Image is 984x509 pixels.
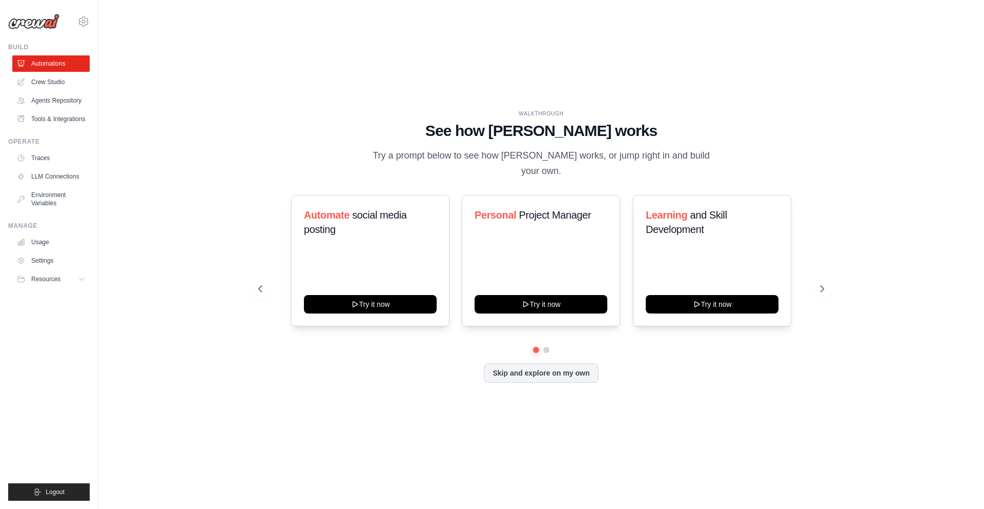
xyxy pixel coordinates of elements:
[646,209,727,235] span: and Skill Development
[258,122,824,140] h1: See how [PERSON_NAME] works
[12,111,90,127] a: Tools & Integrations
[519,209,591,221] span: Project Manager
[304,209,350,221] span: Automate
[484,363,598,383] button: Skip and explore on my own
[46,488,65,496] span: Logout
[12,55,90,72] a: Automations
[12,74,90,90] a: Crew Studio
[8,43,90,51] div: Build
[369,148,713,179] p: Try a prompt below to see how [PERSON_NAME] works, or jump right in and build your own.
[8,138,90,146] div: Operate
[31,275,60,283] span: Resources
[475,209,516,221] span: Personal
[304,295,437,314] button: Try it now
[12,150,90,166] a: Traces
[8,222,90,230] div: Manage
[12,252,90,269] a: Settings
[646,295,778,314] button: Try it now
[12,187,90,211] a: Environment Variables
[304,209,407,235] span: social media posting
[12,234,90,250] a: Usage
[475,295,607,314] button: Try it now
[12,271,90,287] button: Resources
[12,168,90,185] a: LLM Connections
[258,110,824,118] div: WALKTHROUGH
[12,92,90,109] a: Agents Repository
[8,14,59,29] img: Logo
[646,209,687,221] span: Learning
[8,483,90,501] button: Logout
